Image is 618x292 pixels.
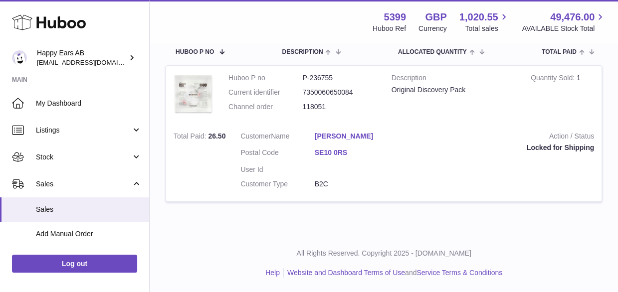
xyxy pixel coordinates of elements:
[392,73,516,85] strong: Description
[465,24,509,33] span: Total sales
[12,50,27,65] img: 3pl@happyearsearplugs.com
[36,126,131,135] span: Listings
[36,229,142,239] span: Add Manual Order
[373,24,406,33] div: Huboo Ref
[228,88,302,97] dt: Current identifier
[36,99,142,108] span: My Dashboard
[522,24,606,33] span: AVAILABLE Stock Total
[418,24,447,33] div: Currency
[302,88,376,97] dd: 7350060650084
[265,269,280,277] a: Help
[176,49,214,55] span: Huboo P no
[302,73,376,83] dd: P-236755
[459,10,498,24] span: 1,020.55
[398,49,467,55] span: ALLOCATED Quantity
[425,10,446,24] strong: GBP
[37,58,147,66] span: [EMAIL_ADDRESS][DOMAIN_NAME]
[404,143,594,152] div: Locked for Shipping
[315,179,389,189] dd: B2C
[315,132,389,141] a: [PERSON_NAME]
[542,49,577,55] span: Total paid
[459,10,510,33] a: 1,020.55 Total sales
[174,132,208,143] strong: Total Paid
[36,205,142,214] span: Sales
[12,255,137,273] a: Log out
[228,102,302,112] dt: Channel order
[158,249,610,258] p: All Rights Reserved. Copyright 2025 - [DOMAIN_NAME]
[404,132,594,144] strong: Action / Status
[531,74,577,84] strong: Quantity Sold
[282,49,323,55] span: Description
[240,132,271,140] span: Customer
[284,268,502,278] li: and
[392,85,516,95] div: Original Discovery Pack
[174,73,213,114] img: 53991712582217.png
[37,48,127,67] div: Happy Ears AB
[287,269,405,277] a: Website and Dashboard Terms of Use
[384,10,406,24] strong: 5399
[240,132,314,144] dt: Name
[240,165,314,174] dt: User Id
[208,132,225,140] span: 26.50
[522,10,606,33] a: 49,476.00 AVAILABLE Stock Total
[550,10,595,24] span: 49,476.00
[302,102,376,112] dd: 118051
[416,269,502,277] a: Service Terms & Conditions
[315,148,389,157] a: SE10 0RS
[228,73,302,83] dt: Huboo P no
[36,179,131,189] span: Sales
[240,148,314,160] dt: Postal Code
[36,152,131,162] span: Stock
[523,66,602,124] td: 1
[240,179,314,189] dt: Customer Type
